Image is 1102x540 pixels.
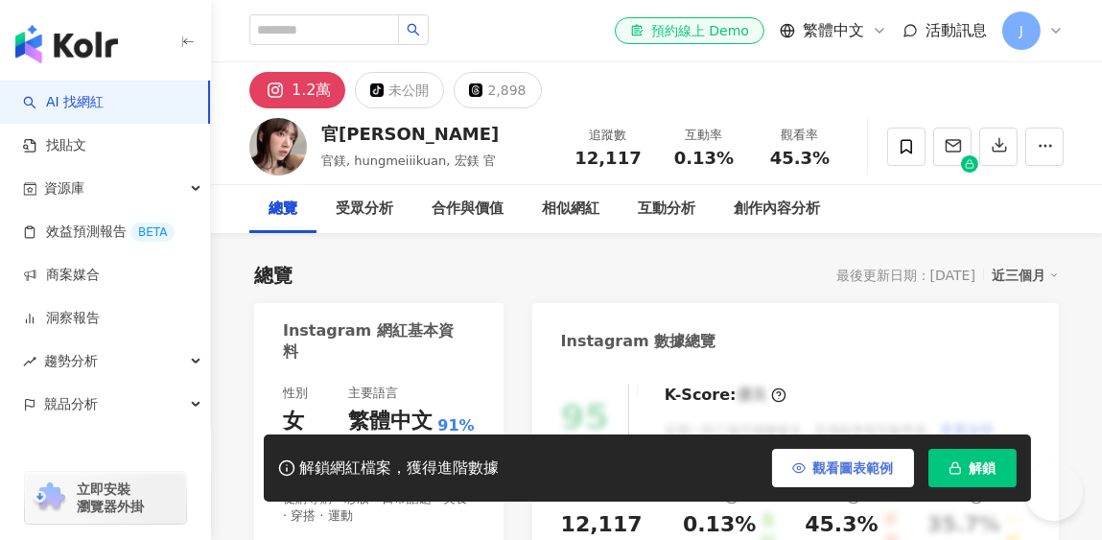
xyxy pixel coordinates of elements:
span: 趨勢分析 [44,340,98,383]
div: 1.2萬 [292,77,331,104]
button: 解鎖 [928,449,1017,487]
a: 洞察報告 [23,309,100,328]
span: 觀看圖表範例 [813,460,894,476]
div: 性別 [283,385,308,402]
span: 12,117 [574,148,641,168]
span: J [1020,20,1023,41]
button: 觀看圖表範例 [772,449,914,487]
span: search [407,23,420,36]
a: 商案媒合 [23,266,100,285]
div: 近三個月 [992,263,1059,288]
span: 立即安裝 瀏覽器外掛 [77,481,144,515]
img: chrome extension [31,482,68,513]
div: 總覽 [269,198,297,221]
span: 45.3% [770,149,830,168]
div: 女 [283,407,304,436]
div: 最後更新日期：[DATE] [836,268,975,283]
a: 預約線上 Demo [615,17,764,44]
span: 繁體中文 [803,20,864,41]
button: 未公開 [355,72,444,108]
button: 2,898 [454,72,541,108]
div: 受眾分析 [336,198,393,221]
span: 競品分析 [44,383,98,426]
div: 解鎖網紅檔案，獲得進階數據 [300,458,500,479]
span: 資源庫 [44,167,84,210]
div: Instagram 數據總覽 [561,331,716,352]
div: 追蹤數 [572,126,645,145]
img: logo [15,25,118,63]
div: 總覽 [254,262,293,289]
div: 合作與價值 [432,198,504,221]
img: KOL Avatar [249,118,307,176]
div: 互動率 [668,126,740,145]
div: 未公開 [388,77,429,104]
span: 官鎂, hungmeiiikuan, 宏鎂 官 [321,153,496,168]
span: 促購導購 · 彩妝 · 日常話題 · 美食 · 穿搭 · 運動 [283,490,475,525]
span: 0.13% [674,149,734,168]
span: rise [23,355,36,368]
div: 預約線上 Demo [630,21,749,40]
a: 效益預測報告BETA [23,223,175,242]
div: 12,117 [561,510,643,540]
a: 找貼文 [23,136,86,155]
div: 創作內容分析 [734,198,820,221]
div: 官[PERSON_NAME] [321,122,499,146]
a: chrome extension立即安裝 瀏覽器外掛 [25,472,186,524]
div: 繁體中文 [348,407,433,436]
div: K-Score : [665,385,786,406]
span: 解鎖 [970,460,996,476]
span: 91% [437,415,474,436]
div: Instagram 網紅基本資料 [283,320,465,364]
div: 相似網紅 [542,198,599,221]
button: 1.2萬 [249,72,345,108]
div: 互動分析 [638,198,695,221]
div: 2,898 [487,77,526,104]
div: 主要語言 [348,385,398,402]
a: searchAI 找網紅 [23,93,104,112]
span: 活動訊息 [926,21,987,39]
div: 觀看率 [763,126,836,145]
